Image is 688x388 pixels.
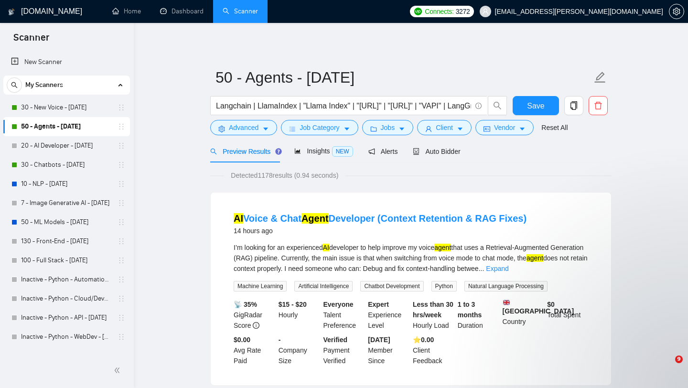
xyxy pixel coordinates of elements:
span: Auto Bidder [413,148,460,155]
button: delete [589,96,608,115]
span: search [7,82,21,88]
span: setting [218,125,225,132]
span: Chatbot Development [360,281,423,291]
a: 130 - Front-End - [DATE] [21,232,112,251]
a: Inactive - Python - API - [DATE] [21,308,112,327]
button: barsJob Categorycaret-down [281,120,358,135]
span: Preview Results [210,148,279,155]
button: Save [513,96,559,115]
b: [DATE] [368,336,390,344]
mark: Agent [301,213,329,224]
span: idcard [484,125,490,132]
mark: agent [527,254,543,262]
span: holder [118,295,125,302]
b: Expert [368,301,389,308]
span: 3272 [456,6,470,17]
span: caret-down [398,125,405,132]
span: bars [289,125,296,132]
span: holder [118,199,125,207]
b: Less than 30 hrs/week [413,301,453,319]
li: New Scanner [3,53,130,72]
mark: AI [234,213,243,224]
a: 50 - Agents - [DATE] [21,117,112,136]
div: GigRadar Score [232,299,277,331]
a: homeHome [112,7,141,15]
button: search [7,77,22,93]
span: 9 [675,356,683,363]
a: 100 - Full Stack - [DATE] [21,251,112,270]
span: Detected 1178 results (0.94 seconds) [224,170,345,181]
div: Tooltip anchor [274,147,283,156]
b: $0.00 [234,336,250,344]
span: holder [118,257,125,264]
a: Inactive - Python - Automation - [DATE] [21,270,112,289]
span: Job Category [300,122,339,133]
a: 10 - NLP - [DATE] [21,174,112,194]
img: logo [8,4,15,20]
span: area-chart [294,148,301,154]
span: Artificial Intelligence [294,281,353,291]
span: double-left [114,366,123,375]
b: Everyone [323,301,354,308]
b: - [279,336,281,344]
div: Company Size [277,334,322,366]
span: search [488,101,506,110]
div: Country [501,299,546,331]
button: folderJobscaret-down [362,120,414,135]
a: 20 - AI Developer - [DATE] [21,136,112,155]
a: Inactive - Python - Cloud/DevOps - [DATE] [21,289,112,308]
div: Member Since [366,334,411,366]
div: Experience Level [366,299,411,331]
span: notification [368,148,375,155]
span: holder [118,161,125,169]
span: Python [431,281,457,291]
span: Machine Learning [234,281,287,291]
iframe: Intercom live chat [656,356,678,378]
button: settingAdvancedcaret-down [210,120,277,135]
span: holder [118,218,125,226]
span: user [425,125,432,132]
a: Inactive - Python - WebDev - [DATE] [21,327,112,346]
b: 📡 35% [234,301,257,308]
span: Natural Language Processing [464,281,548,291]
div: Client Feedback [411,334,456,366]
span: Vendor [494,122,515,133]
input: Scanner name... [215,65,592,89]
span: Save [527,100,544,112]
span: info-circle [475,103,482,109]
a: 21 - Design - Healthcare - [DATE] [21,346,112,366]
a: dashboardDashboard [160,7,204,15]
span: caret-down [519,125,526,132]
div: Hourly Load [411,299,456,331]
span: holder [118,104,125,111]
a: 30 - New Voice - [DATE] [21,98,112,117]
span: holder [118,180,125,188]
span: holder [118,142,125,150]
span: info-circle [253,322,259,329]
span: Alerts [368,148,398,155]
a: AIVoice & ChatAgentDeveloper (Context Retention & RAG Fixes) [234,213,527,224]
span: delete [589,101,607,110]
a: Expand [486,265,508,272]
b: $15 - $20 [279,301,307,308]
span: folder [370,125,377,132]
div: Hourly [277,299,322,331]
a: New Scanner [11,53,122,72]
a: Reset All [541,122,568,133]
span: robot [413,148,419,155]
div: Talent Preference [322,299,366,331]
span: Scanner [6,31,57,51]
span: setting [669,8,684,15]
span: Jobs [381,122,395,133]
div: Payment Verified [322,334,366,366]
span: Advanced [229,122,258,133]
span: holder [118,237,125,245]
button: userClientcaret-down [417,120,472,135]
button: search [488,96,507,115]
b: Verified [323,336,348,344]
a: 7 - Image Generative AI - [DATE] [21,194,112,213]
div: 14 hours ago [234,225,527,237]
span: My Scanners [25,75,63,95]
img: upwork-logo.png [414,8,422,15]
button: setting [669,4,684,19]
